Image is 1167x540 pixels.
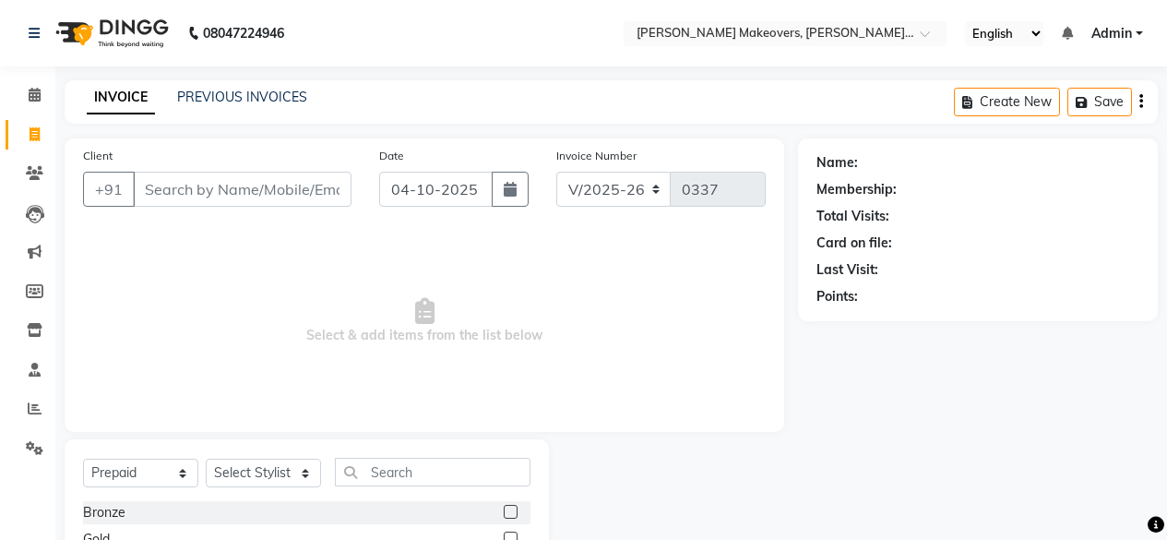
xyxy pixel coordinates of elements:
[379,148,404,164] label: Date
[556,148,637,164] label: Invoice Number
[816,207,889,226] div: Total Visits:
[816,180,897,199] div: Membership:
[177,89,307,105] a: PREVIOUS INVOICES
[83,229,766,414] span: Select & add items from the list below
[816,260,878,280] div: Last Visit:
[954,88,1060,116] button: Create New
[47,7,173,59] img: logo
[203,7,284,59] b: 08047224946
[816,287,858,306] div: Points:
[83,503,125,522] div: Bronze
[335,458,530,486] input: Search
[816,153,858,173] div: Name:
[1067,88,1132,116] button: Save
[816,234,892,253] div: Card on file:
[133,172,351,207] input: Search by Name/Mobile/Email/Code
[87,81,155,114] a: INVOICE
[83,172,135,207] button: +91
[83,148,113,164] label: Client
[1091,24,1132,43] span: Admin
